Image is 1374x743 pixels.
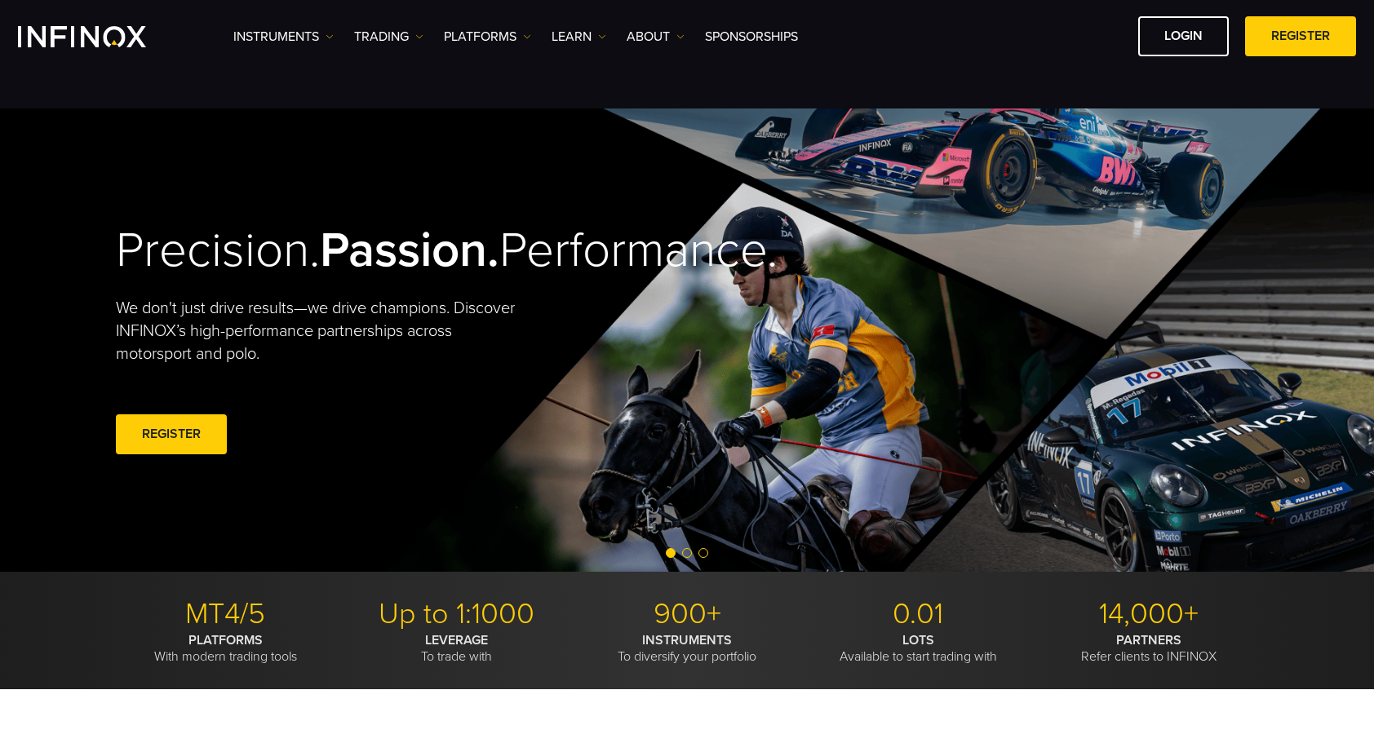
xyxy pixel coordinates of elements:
a: ABOUT [627,27,685,46]
strong: PLATFORMS [188,632,263,648]
p: 0.01 [809,596,1027,632]
strong: LOTS [902,632,934,648]
a: SPONSORSHIPS [705,27,798,46]
p: 900+ [578,596,796,632]
p: Refer clients to INFINOX [1039,632,1258,665]
a: LOGIN [1138,16,1229,56]
p: To diversify your portfolio [578,632,796,665]
span: Go to slide 2 [682,548,692,558]
span: Go to slide 3 [698,548,708,558]
a: Learn [552,27,606,46]
a: REGISTER [1245,16,1356,56]
h2: Precision. Performance. [116,221,630,281]
p: Up to 1:1000 [347,596,565,632]
a: PLATFORMS [444,27,531,46]
p: MT4/5 [116,596,335,632]
strong: Passion. [320,221,499,280]
strong: INSTRUMENTS [642,632,732,648]
a: Instruments [233,27,334,46]
a: REGISTER [116,414,227,454]
p: 14,000+ [1039,596,1258,632]
p: Available to start trading with [809,632,1027,665]
p: To trade with [347,632,565,665]
a: INFINOX Logo [18,26,184,47]
p: With modern trading tools [116,632,335,665]
strong: LEVERAGE [425,632,488,648]
strong: PARTNERS [1116,632,1181,648]
a: TRADING [354,27,423,46]
p: We don't just drive results—we drive champions. Discover INFINOX’s high-performance partnerships ... [116,297,527,365]
span: Go to slide 1 [666,548,676,558]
